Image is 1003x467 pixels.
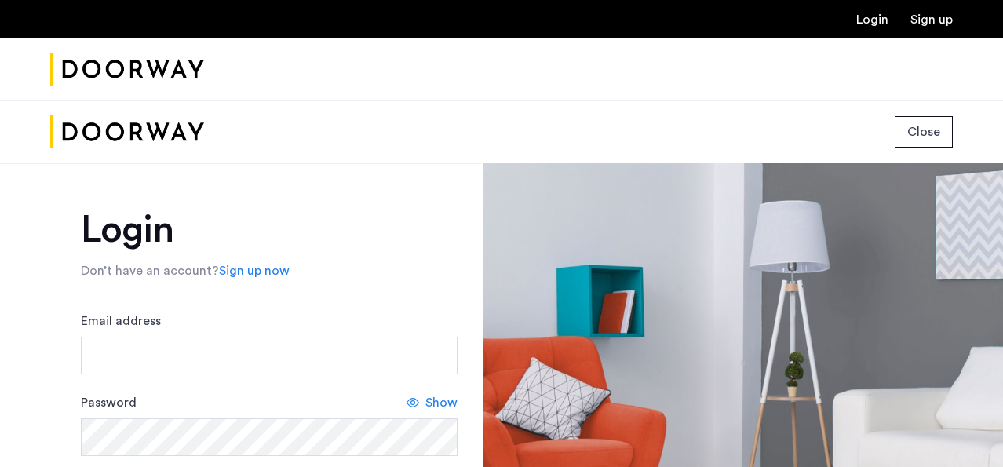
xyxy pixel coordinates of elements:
iframe: chat widget [937,404,987,451]
button: button [895,116,953,148]
a: Sign up now [219,261,290,280]
span: Don’t have an account? [81,265,219,277]
label: Password [81,393,137,412]
label: Email address [81,312,161,330]
a: Cazamio Logo [50,40,204,99]
span: Show [425,393,458,412]
img: logo [50,40,204,99]
a: Registration [910,13,953,26]
h1: Login [81,211,458,249]
a: Login [856,13,888,26]
img: logo [50,103,204,162]
span: Close [907,122,940,141]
